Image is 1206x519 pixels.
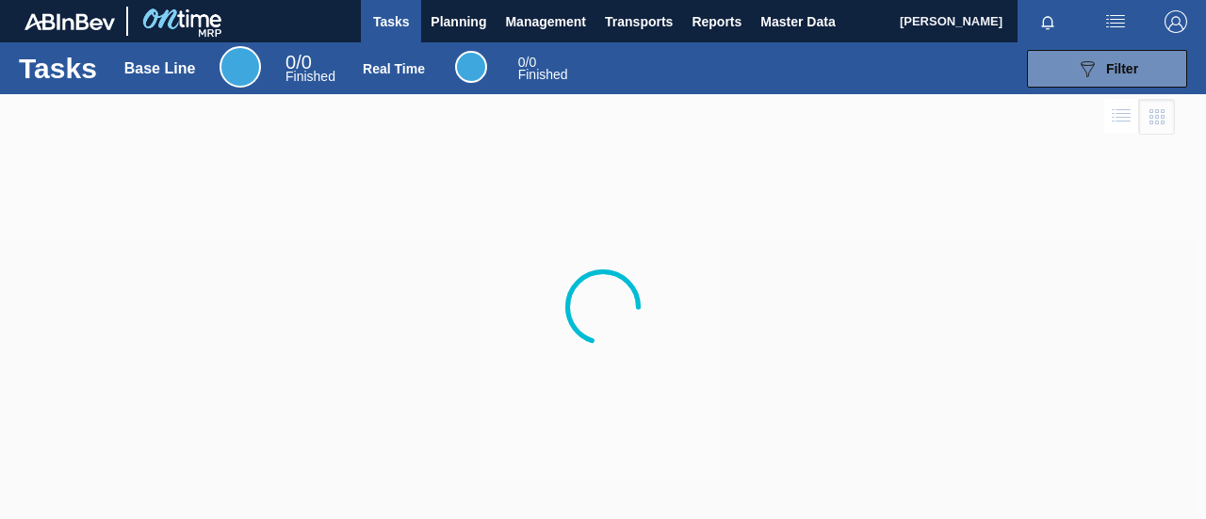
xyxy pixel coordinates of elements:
span: / 0 [285,52,312,73]
span: 0 [518,55,526,70]
h1: Tasks [19,57,97,79]
span: Transports [605,10,673,33]
span: Reports [692,10,742,33]
span: Planning [431,10,486,33]
span: Filter [1106,61,1138,76]
span: Finished [285,69,335,84]
span: 0 [285,52,296,73]
span: Finished [518,67,568,82]
div: Real Time [455,51,487,83]
div: Base Line [220,46,261,88]
span: Tasks [370,10,412,33]
img: TNhmsLtSVTkK8tSr43FrP2fwEKptu5GPRR3wAAAABJRU5ErkJggg== [24,13,115,30]
div: Real Time [363,61,425,76]
div: Base Line [124,60,196,77]
img: Logout [1165,10,1187,33]
div: Real Time [518,57,568,81]
button: Filter [1027,50,1187,88]
span: / 0 [518,55,536,70]
img: userActions [1104,10,1127,33]
div: Base Line [285,55,335,83]
span: Master Data [760,10,835,33]
span: Management [505,10,586,33]
button: Notifications [1018,8,1078,35]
